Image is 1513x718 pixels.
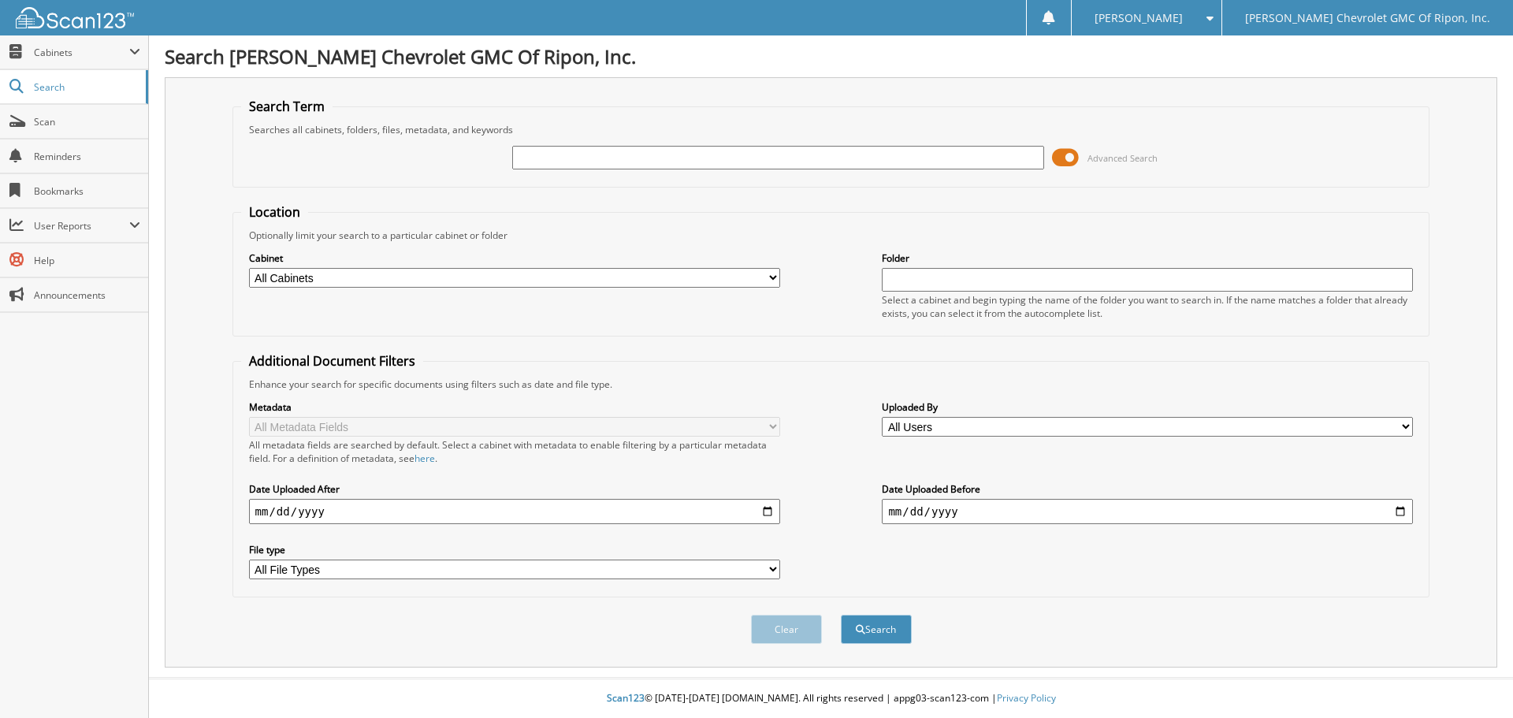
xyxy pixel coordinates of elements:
label: Date Uploaded After [249,482,780,496]
input: start [249,499,780,524]
div: Select a cabinet and begin typing the name of the folder you want to search in. If the name match... [882,293,1413,320]
span: Scan123 [607,691,645,705]
span: User Reports [34,219,129,233]
span: Advanced Search [1087,152,1158,164]
button: Clear [751,615,822,644]
span: Bookmarks [34,184,140,198]
img: scan123-logo-white.svg [16,7,134,28]
span: [PERSON_NAME] [1095,13,1183,23]
label: File type [249,543,780,556]
span: Announcements [34,288,140,302]
button: Search [841,615,912,644]
input: end [882,499,1413,524]
a: here [414,452,435,465]
div: © [DATE]-[DATE] [DOMAIN_NAME]. All rights reserved | appg03-scan123-com | [149,679,1513,718]
legend: Additional Document Filters [241,352,423,370]
span: Search [34,80,138,94]
label: Date Uploaded Before [882,482,1413,496]
span: [PERSON_NAME] Chevrolet GMC Of Ripon, Inc. [1245,13,1490,23]
div: Enhance your search for specific documents using filters such as date and file type. [241,378,1422,391]
label: Metadata [249,400,780,414]
span: Reminders [34,150,140,163]
h1: Search [PERSON_NAME] Chevrolet GMC Of Ripon, Inc. [165,43,1497,69]
label: Uploaded By [882,400,1413,414]
div: Optionally limit your search to a particular cabinet or folder [241,229,1422,242]
iframe: Chat Widget [1434,642,1513,718]
legend: Location [241,203,308,221]
span: Cabinets [34,46,129,59]
label: Cabinet [249,251,780,265]
a: Privacy Policy [997,691,1056,705]
span: Help [34,254,140,267]
label: Folder [882,251,1413,265]
legend: Search Term [241,98,333,115]
div: All metadata fields are searched by default. Select a cabinet with metadata to enable filtering b... [249,438,780,465]
div: Searches all cabinets, folders, files, metadata, and keywords [241,123,1422,136]
span: Scan [34,115,140,128]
